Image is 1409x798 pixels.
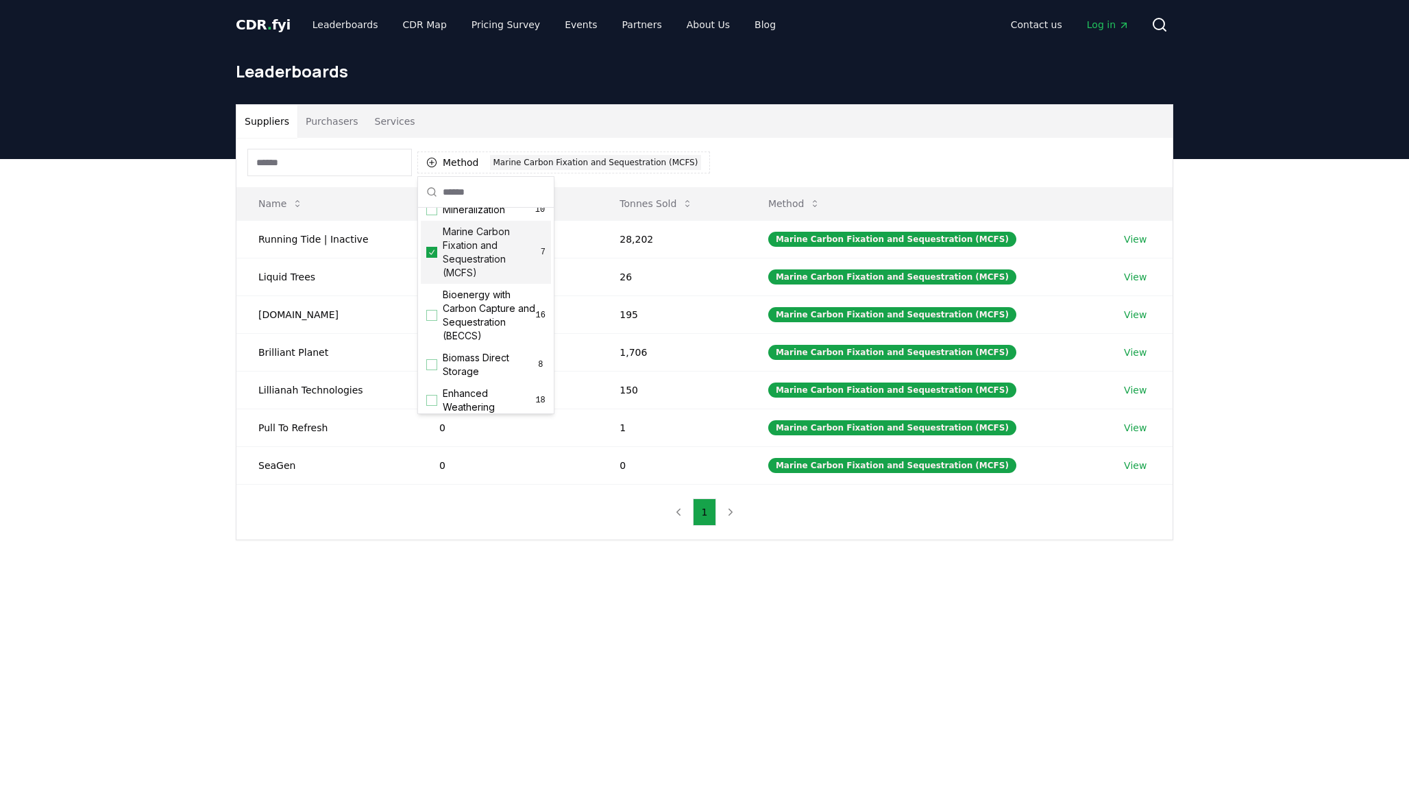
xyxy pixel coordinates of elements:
[1000,12,1140,37] nav: Main
[417,152,710,173] button: MethodMarine Carbon Fixation and Sequestration (MCFS)
[609,190,704,217] button: Tonnes Sold
[536,310,546,321] span: 16
[535,204,546,215] span: 10
[297,105,367,138] button: Purchasers
[236,220,417,258] td: Running Tide | Inactive
[598,333,746,371] td: 1,706
[598,371,746,409] td: 150
[417,446,598,484] td: 0
[367,105,424,138] button: Services
[443,225,541,280] span: Marine Carbon Fixation and Sequestration (MCFS)
[461,12,551,37] a: Pricing Survey
[536,359,546,370] span: 8
[236,371,417,409] td: Lillianah Technologies
[1124,459,1147,472] a: View
[768,345,1016,360] div: Marine Carbon Fixation and Sequestration (MCFS)
[693,498,717,526] button: 1
[554,12,608,37] a: Events
[598,258,746,295] td: 26
[541,247,546,258] span: 7
[1124,270,1147,284] a: View
[236,446,417,484] td: SeaGen
[768,458,1016,473] div: Marine Carbon Fixation and Sequestration (MCFS)
[768,307,1016,322] div: Marine Carbon Fixation and Sequestration (MCFS)
[768,232,1016,247] div: Marine Carbon Fixation and Sequestration (MCFS)
[236,105,297,138] button: Suppliers
[744,12,787,37] a: Blog
[1124,346,1147,359] a: View
[598,295,746,333] td: 195
[302,12,389,37] a: Leaderboards
[236,16,291,33] span: CDR fyi
[535,395,546,406] span: 18
[611,12,673,37] a: Partners
[236,60,1173,82] h1: Leaderboards
[1000,12,1073,37] a: Contact us
[768,383,1016,398] div: Marine Carbon Fixation and Sequestration (MCFS)
[1124,421,1147,435] a: View
[443,203,505,217] span: Mineralization
[236,258,417,295] td: Liquid Trees
[1076,12,1140,37] a: Log in
[417,409,598,446] td: 0
[392,12,458,37] a: CDR Map
[1124,383,1147,397] a: View
[598,220,746,258] td: 28,202
[236,15,291,34] a: CDR.fyi
[443,351,536,378] span: Biomass Direct Storage
[676,12,741,37] a: About Us
[1124,232,1147,246] a: View
[443,288,536,343] span: Bioenergy with Carbon Capture and Sequestration (BECCS)
[1087,18,1129,32] span: Log in
[267,16,272,33] span: .
[598,409,746,446] td: 1
[247,190,314,217] button: Name
[768,269,1016,285] div: Marine Carbon Fixation and Sequestration (MCFS)
[1124,308,1147,322] a: View
[236,333,417,371] td: Brilliant Planet
[598,446,746,484] td: 0
[443,387,535,414] span: Enhanced Weathering
[236,409,417,446] td: Pull To Refresh
[757,190,832,217] button: Method
[768,420,1016,435] div: Marine Carbon Fixation and Sequestration (MCFS)
[302,12,787,37] nav: Main
[236,295,417,333] td: [DOMAIN_NAME]
[490,155,702,170] div: Marine Carbon Fixation and Sequestration (MCFS)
